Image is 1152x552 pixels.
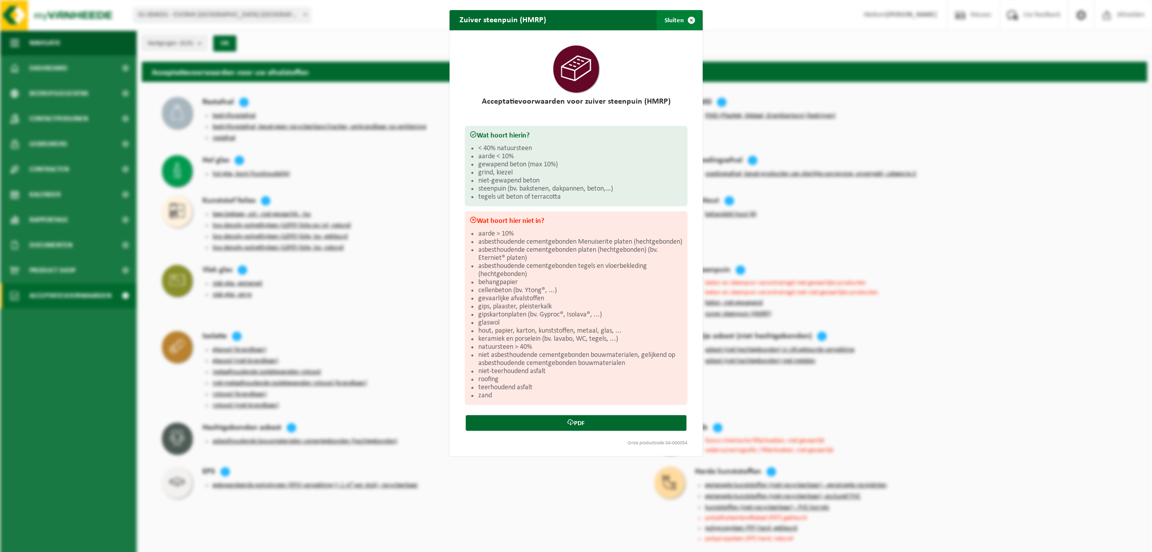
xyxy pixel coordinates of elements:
li: glaswol [478,319,682,327]
a: PDF [466,415,686,431]
li: niet-teerhoudend asfalt [478,367,682,376]
h2: Zuiver steenpuin (HMRP) [449,10,556,29]
li: behangpapier [478,279,682,287]
li: gipskartonplaten (bv. Gyproc®, Isolava®, ...) [478,311,682,319]
li: natuursteen > 40% [478,343,682,351]
li: < 40% natuursteen [478,145,682,153]
li: tegels uit beton of terracotta [478,193,682,201]
li: hout, papier, karton, kunststoffen, metaal, glas, ... [478,327,682,335]
li: cellenbeton (bv. Ytong®, ...) [478,287,682,295]
li: asbesthoudende cementgebonden tegels en vloerbekleding (hechtgebonden) [478,262,682,279]
h3: Wat hoort hier niet in? [470,216,682,225]
li: asbesthoudende cementgebonden platen (hechtgebonden) (bv. Eterniet® platen) [478,246,682,262]
li: teerhoudend asfalt [478,384,682,392]
li: asbesthoudende cementgebonden Menuiserite platen (hechtgebonden) [478,238,682,246]
li: grind, kiezel [478,169,682,177]
li: gewapend beton (max 10%) [478,161,682,169]
li: gevaarlijke afvalstoffen [478,295,682,303]
li: niet-gewapend beton [478,177,682,185]
li: steenpuin (bv. bakstenen, dakpannen, beton,…) [478,185,682,193]
li: roofing [478,376,682,384]
li: aarde > 10% [478,230,682,238]
div: Onze productcode:04-000054 [460,441,692,446]
button: Sluiten [656,10,702,30]
h3: Wat hoort hierin? [470,131,682,140]
li: niet asbesthoudende cementgebonden bouwmaterialen, gelijkend op asbesthoudende cementgebonden bou... [478,351,682,367]
h2: Acceptatievoorwaarden voor zuiver steenpuin (HMRP) [465,98,687,106]
li: aarde < 10% [478,153,682,161]
li: gips, plaaster, pleisterkalk [478,303,682,311]
li: keramiek en porselein (bv. lavabo, WC, tegels, ...) [478,335,682,343]
li: zand [478,392,682,400]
